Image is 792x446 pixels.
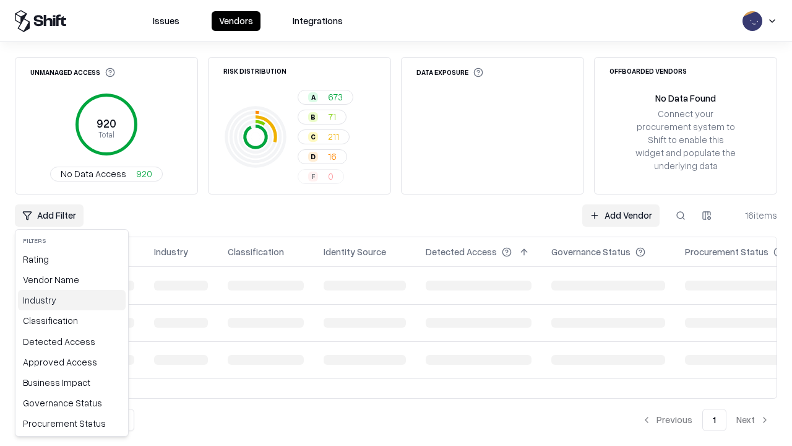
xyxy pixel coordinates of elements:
[18,331,126,352] div: Detected Access
[18,393,126,413] div: Governance Status
[18,269,126,290] div: Vendor Name
[18,372,126,393] div: Business Impact
[18,232,126,249] div: Filters
[18,290,126,310] div: Industry
[18,352,126,372] div: Approved Access
[18,413,126,434] div: Procurement Status
[18,310,126,331] div: Classification
[15,229,129,437] div: Add Filter
[18,249,126,269] div: Rating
